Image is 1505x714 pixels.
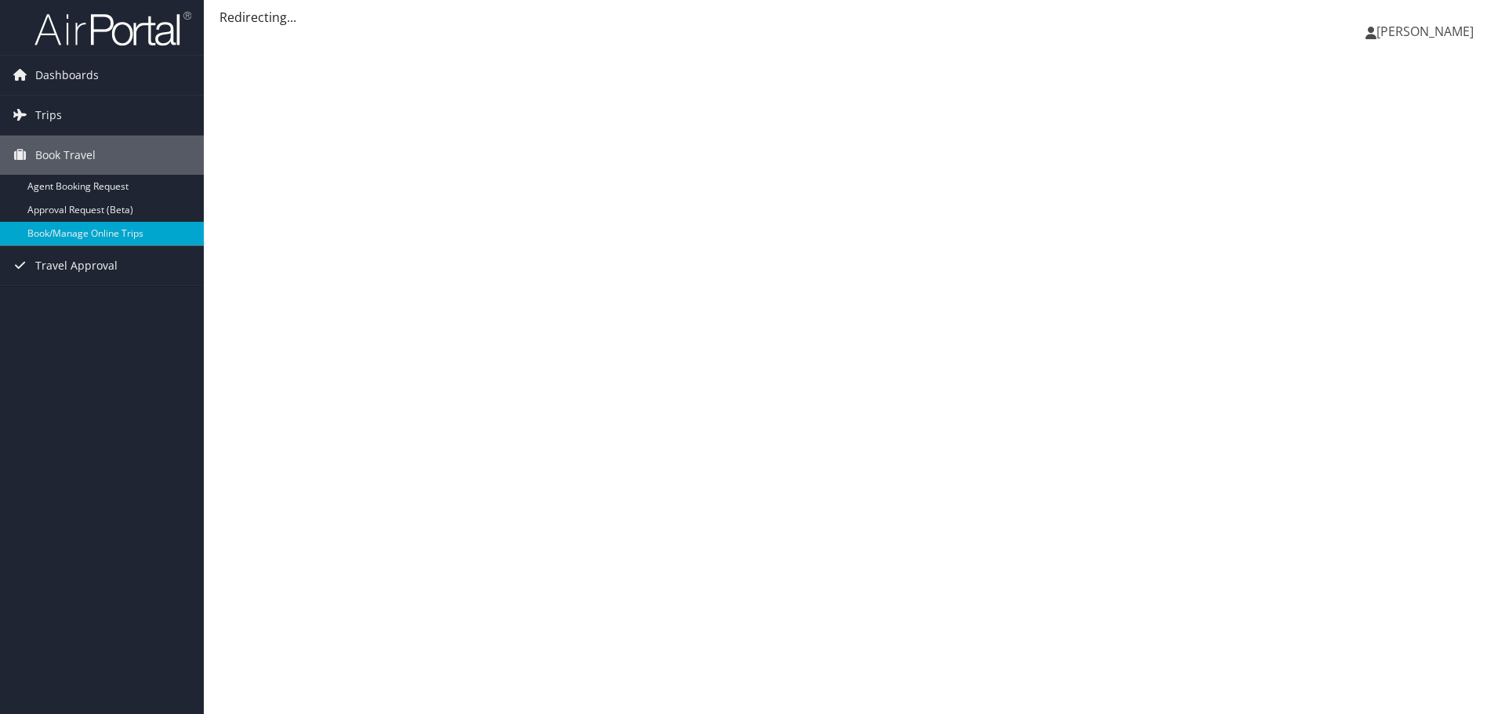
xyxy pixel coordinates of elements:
[35,96,62,135] span: Trips
[35,56,99,95] span: Dashboards
[34,10,191,47] img: airportal-logo.png
[35,136,96,175] span: Book Travel
[1365,8,1489,55] a: [PERSON_NAME]
[219,8,1489,27] div: Redirecting...
[35,246,118,285] span: Travel Approval
[1376,23,1474,40] span: [PERSON_NAME]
